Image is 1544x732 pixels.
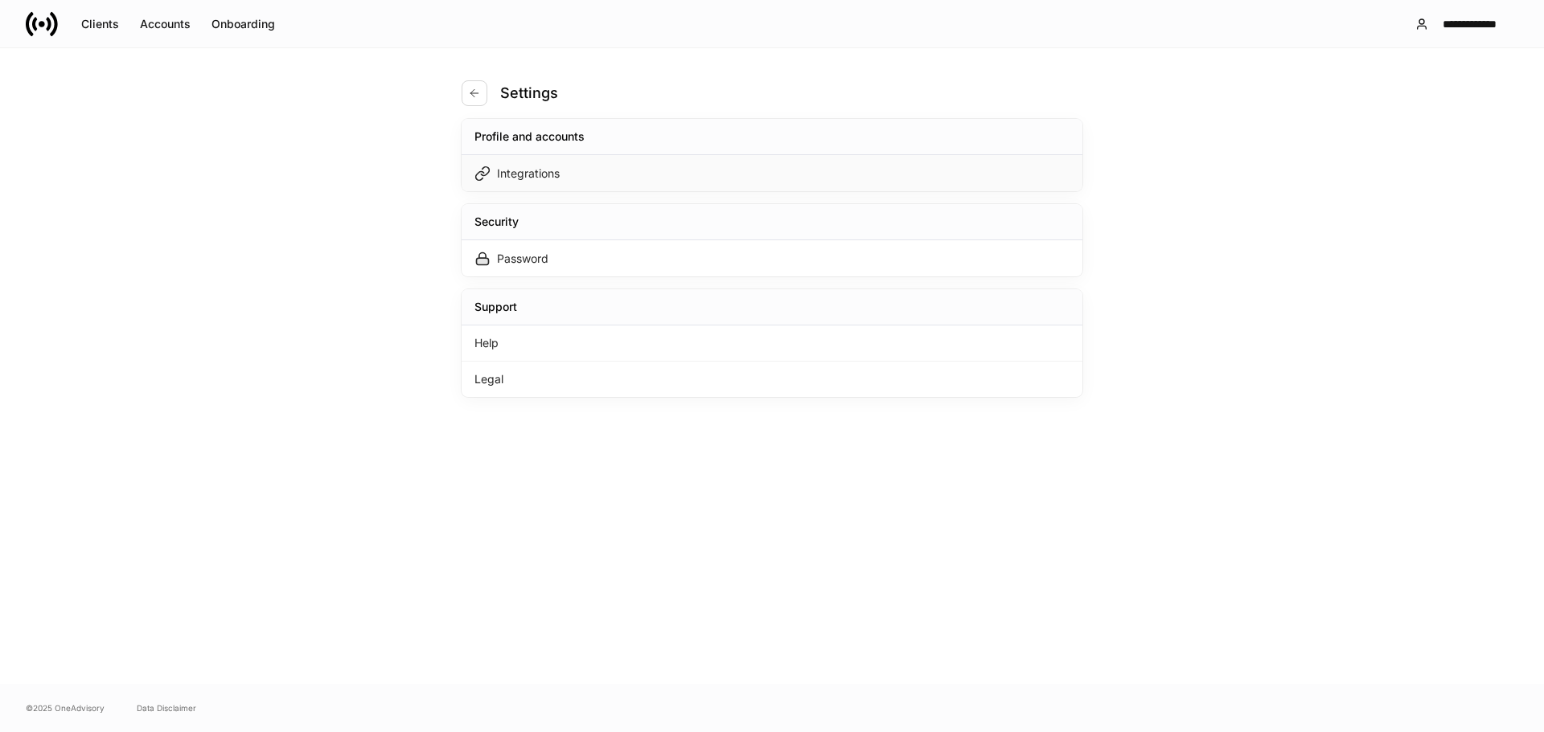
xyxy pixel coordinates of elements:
button: Onboarding [201,11,285,37]
div: Clients [81,16,119,32]
div: Help [462,325,1082,362]
button: Clients [71,11,129,37]
button: Accounts [129,11,201,37]
div: Integrations [497,166,560,182]
div: Onboarding [211,16,275,32]
div: Support [474,299,517,315]
div: Password [497,251,548,267]
a: Data Disclaimer [137,701,196,714]
div: Accounts [140,16,191,32]
h4: Settings [500,84,558,103]
div: Legal [462,362,1082,397]
div: Profile and accounts [474,129,585,145]
div: Security [474,214,519,230]
span: © 2025 OneAdvisory [26,701,105,714]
